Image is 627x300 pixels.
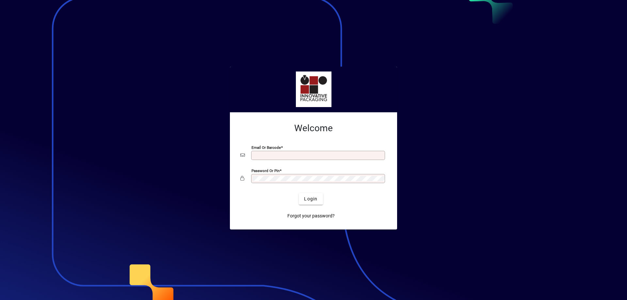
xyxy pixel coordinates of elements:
button: Login [299,193,323,205]
span: Login [304,196,317,202]
h2: Welcome [240,123,387,134]
span: Forgot your password? [287,213,335,219]
mat-label: Email or Barcode [251,145,281,150]
mat-label: Password or Pin [251,168,280,173]
a: Forgot your password? [285,210,337,222]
